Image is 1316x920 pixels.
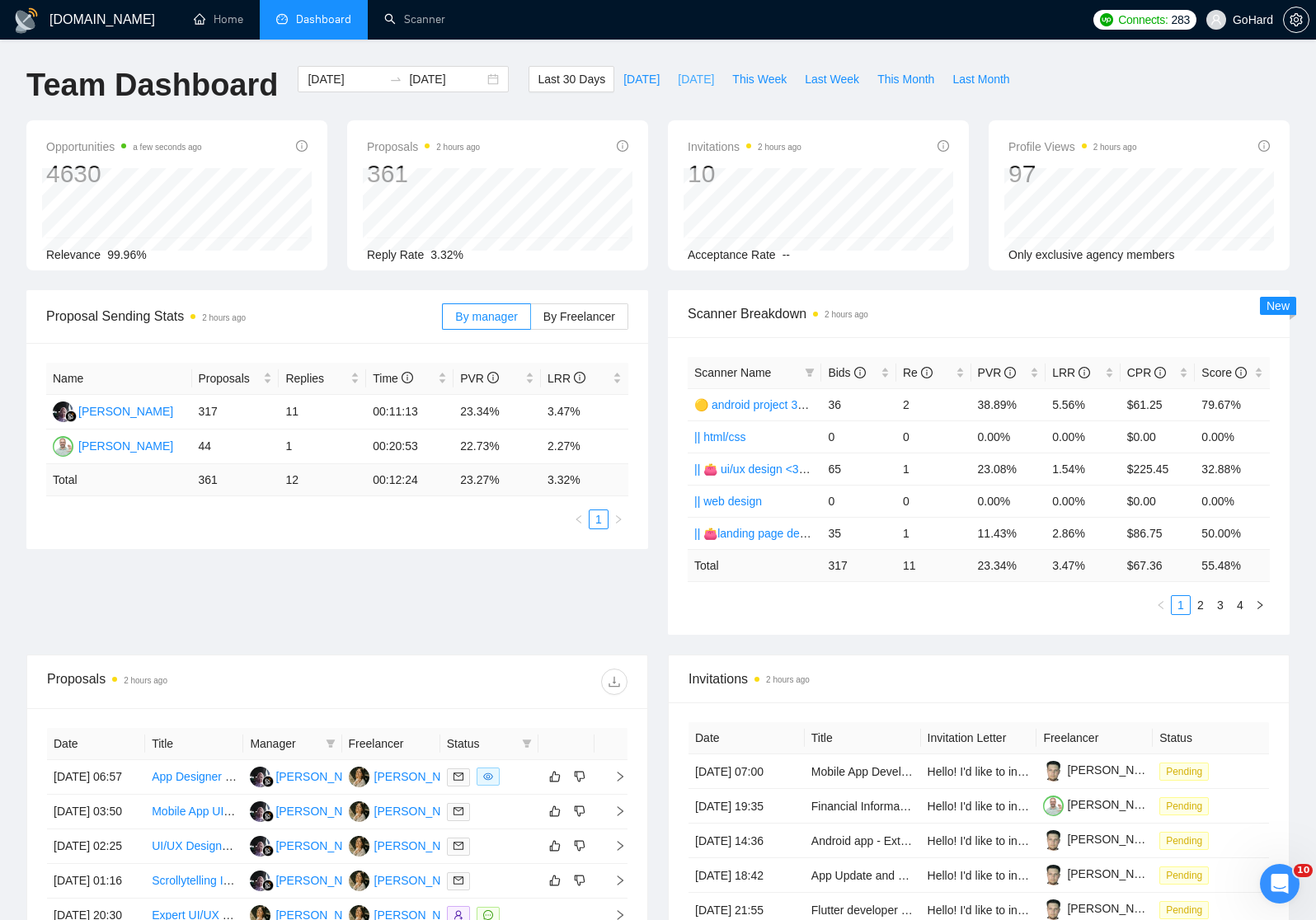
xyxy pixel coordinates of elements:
span: swap-right [389,73,402,86]
td: 2.86% [1046,517,1121,549]
td: 2 [896,388,971,420]
span: info-circle [854,367,866,378]
span: right [601,771,626,782]
span: Re [903,366,933,379]
a: Pending [1159,764,1215,777]
li: 3 [1210,595,1230,615]
span: info-circle [617,140,628,152]
div: [PERSON_NAME] [275,802,370,820]
td: 11 [279,395,366,429]
th: Date [689,722,805,754]
td: 22.73% [454,429,541,464]
span: info-circle [402,372,413,383]
a: 1 [1172,596,1190,614]
span: filter [805,368,815,378]
a: [PERSON_NAME] [1043,902,1162,915]
button: setting [1283,7,1309,33]
th: Invitation Letter [921,722,1037,754]
li: Next Page [609,509,628,529]
a: homeHome [194,12,243,26]
span: 3.32% [430,248,463,261]
a: Scrollytelling Infographic Design Prototype (Figma & Mapbox GL JS) [152,874,501,887]
a: || html/css [694,430,746,444]
img: OT [349,836,369,857]
th: Freelancer [342,728,440,760]
span: info-circle [1258,140,1270,152]
span: info-circle [1079,367,1090,378]
span: filter [326,739,336,749]
a: OT[PERSON_NAME] [349,838,469,852]
span: Proposal Sending Stats [46,306,442,326]
span: dislike [574,805,585,818]
td: Mobile App UI/UX Design [145,795,243,829]
span: info-circle [1004,367,1016,378]
span: Opportunities [46,137,202,157]
td: 50.00% [1195,517,1270,549]
div: Proposals [47,669,337,695]
td: [DATE] 07:00 [689,754,805,789]
td: 55.48 % [1195,549,1270,581]
td: 00:20:53 [366,429,454,464]
li: 4 [1230,595,1250,615]
div: 361 [367,158,480,190]
span: Manager [250,735,318,753]
td: [DATE] 14:36 [689,824,805,858]
span: Pending [1159,832,1209,850]
a: searchScanner [384,12,445,26]
img: OT [349,871,369,891]
a: Mobile App Developer (Android + Camera/Face Detection) [811,765,1110,778]
span: By manager [455,310,517,323]
div: [PERSON_NAME] [78,402,173,420]
button: right [1250,595,1270,615]
td: UI/UX Designer for Emotional Wellness App Redesign [145,829,243,864]
a: OT[PERSON_NAME] [349,769,469,782]
span: like [549,839,561,852]
span: Dashboard [296,12,351,26]
th: Status [1153,722,1269,754]
span: dislike [574,770,585,783]
td: Total [46,464,192,496]
img: OT [349,767,369,787]
button: Last 30 Days [529,66,614,92]
span: LRR [1052,366,1090,379]
button: dislike [570,836,590,856]
div: [PERSON_NAME] [374,837,469,855]
td: 0.00% [1195,420,1270,453]
td: 65 [821,453,896,485]
span: info-circle [1154,367,1166,378]
span: Invitations [689,669,1269,689]
div: [PERSON_NAME] [78,437,173,455]
li: 1 [1171,595,1191,615]
time: 2 hours ago [825,310,868,319]
td: 32.88% [1195,453,1270,485]
td: 23.34% [454,395,541,429]
td: [DATE] 02:25 [47,829,145,864]
time: a few seconds ago [133,143,201,152]
span: This Week [732,70,787,88]
img: c1Ri93TPjpDgnORHfyF7NrLb8fYoPQFU56IwB7oeS2rJUIDibD9JQxtKB7mVfv0KYQ [1043,796,1064,816]
td: 79.67% [1195,388,1270,420]
span: Last Month [952,70,1009,88]
a: Pending [1159,833,1215,847]
span: filter [522,739,532,749]
th: Proposals [192,363,280,395]
span: Proposals [367,137,480,157]
div: [PERSON_NAME] [374,802,469,820]
td: Android app - External Screen - Mullti Touch [805,824,921,858]
img: gigradar-bm.png [262,880,274,891]
div: [PERSON_NAME] [275,871,370,889]
li: Previous Page [569,509,589,529]
img: RR [250,871,270,891]
button: Last Month [943,66,1018,92]
span: Last 30 Days [538,70,605,88]
a: 4 [1231,596,1249,614]
time: 2 hours ago [766,675,810,684]
button: dislike [570,801,590,821]
span: filter [801,360,818,385]
div: [PERSON_NAME] [374,871,469,889]
span: like [549,770,561,783]
time: 2 hours ago [758,143,801,152]
div: 10 [688,158,801,190]
td: 317 [821,549,896,581]
td: 0 [896,485,971,517]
